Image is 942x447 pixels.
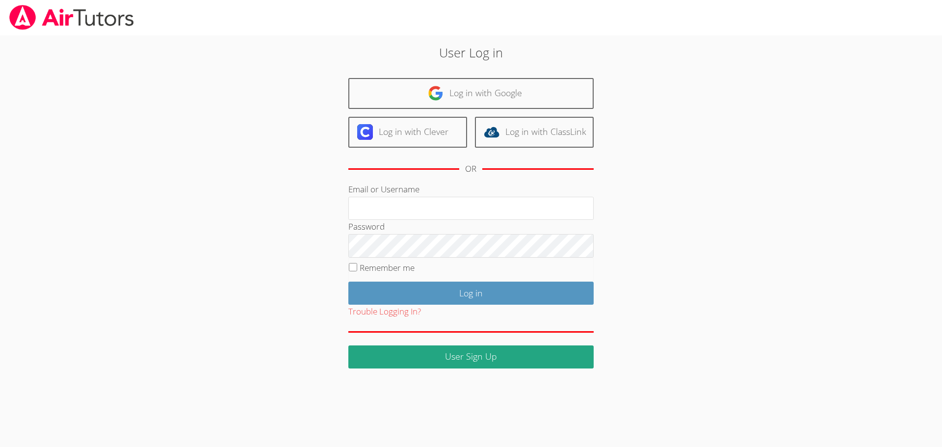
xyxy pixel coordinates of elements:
img: airtutors_banner-c4298cdbf04f3fff15de1276eac7730deb9818008684d7c2e4769d2f7ddbe033.png [8,5,135,30]
label: Password [348,221,385,232]
label: Remember me [360,262,415,273]
button: Trouble Logging In? [348,305,421,319]
input: Log in [348,282,594,305]
img: google-logo-50288ca7cdecda66e5e0955fdab243c47b7ad437acaf1139b6f446037453330a.svg [428,85,444,101]
img: clever-logo-6eab21bc6e7a338710f1a6ff85c0baf02591cd810cc4098c63d3a4b26e2feb20.svg [357,124,373,140]
label: Email or Username [348,184,419,195]
a: User Sign Up [348,345,594,368]
h2: User Log in [217,43,726,62]
a: Log in with Google [348,78,594,109]
a: Log in with Clever [348,117,467,148]
img: classlink-logo-d6bb404cc1216ec64c9a2012d9dc4662098be43eaf13dc465df04b49fa7ab582.svg [484,124,499,140]
div: OR [465,162,476,176]
a: Log in with ClassLink [475,117,594,148]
